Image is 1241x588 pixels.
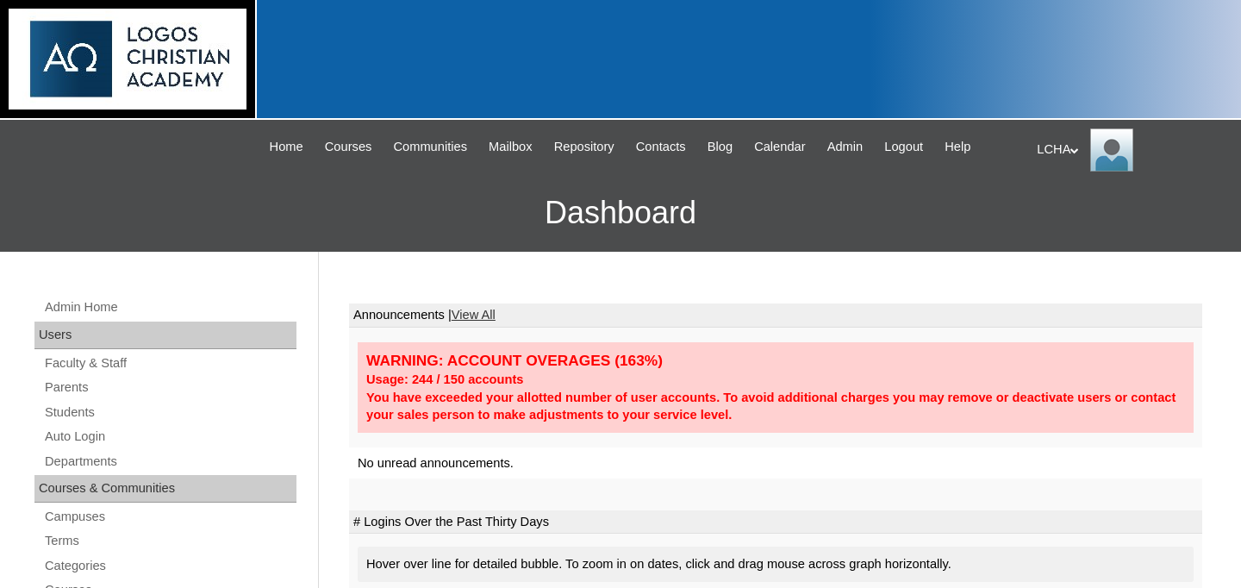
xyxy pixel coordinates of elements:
[325,137,372,157] span: Courses
[43,353,296,374] a: Faculty & Staff
[43,555,296,577] a: Categories
[316,137,381,157] a: Courses
[9,174,1232,252] h3: Dashboard
[349,303,1202,328] td: Announcements |
[358,547,1194,582] div: Hover over line for detailed bubble. To zoom in on dates, click and drag mouse across graph horiz...
[554,137,614,157] span: Repository
[1090,128,1133,172] img: LCHA Admin
[393,137,467,157] span: Communities
[43,530,296,552] a: Terms
[34,322,296,349] div: Users
[699,137,741,157] a: Blog
[745,137,814,157] a: Calendar
[366,372,523,386] strong: Usage: 244 / 150 accounts
[876,137,932,157] a: Logout
[384,137,476,157] a: Communities
[366,389,1185,424] div: You have exceeded your allotted number of user accounts. To avoid additional charges you may remo...
[489,137,533,157] span: Mailbox
[43,506,296,528] a: Campuses
[546,137,623,157] a: Repository
[945,137,970,157] span: Help
[452,308,496,322] a: View All
[936,137,979,157] a: Help
[43,377,296,398] a: Parents
[480,137,541,157] a: Mailbox
[627,137,695,157] a: Contacts
[9,9,246,109] img: logo-white.png
[270,137,303,157] span: Home
[43,451,296,472] a: Departments
[43,426,296,447] a: Auto Login
[366,351,1185,371] div: WARNING: ACCOUNT OVERAGES (163%)
[754,137,805,157] span: Calendar
[884,137,923,157] span: Logout
[827,137,864,157] span: Admin
[43,402,296,423] a: Students
[708,137,733,157] span: Blog
[819,137,872,157] a: Admin
[636,137,686,157] span: Contacts
[1037,128,1224,172] div: LCHA
[349,510,1202,535] td: # Logins Over the Past Thirty Days
[43,297,296,318] a: Admin Home
[34,475,296,503] div: Courses & Communities
[261,137,312,157] a: Home
[349,447,1202,479] td: No unread announcements.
